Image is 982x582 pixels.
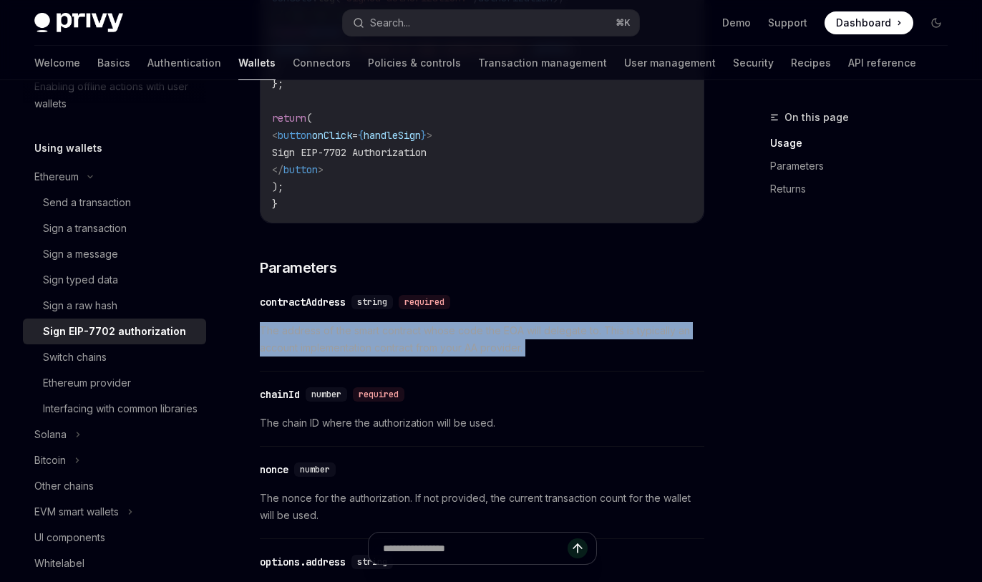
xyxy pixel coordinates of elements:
[34,168,79,185] div: Ethereum
[352,129,358,142] span: =
[34,452,66,469] div: Bitcoin
[848,46,916,80] a: API reference
[272,198,278,210] span: }
[364,129,421,142] span: handleSign
[733,46,774,80] a: Security
[300,464,330,475] span: number
[278,129,312,142] span: button
[283,163,318,176] span: button
[23,215,206,241] a: Sign a transaction
[383,533,568,564] input: Ask a question...
[318,163,324,176] span: >
[353,387,404,402] div: required
[836,16,891,30] span: Dashboard
[784,109,849,126] span: On this page
[311,389,341,400] span: number
[260,490,704,524] span: The nonce for the authorization. If not provided, the current transaction count for the wallet wi...
[43,349,107,366] div: Switch chains
[272,112,306,125] span: return
[306,112,312,125] span: (
[427,129,432,142] span: >
[293,46,351,80] a: Connectors
[272,129,278,142] span: <
[34,46,80,80] a: Welcome
[34,555,84,572] div: Whitelabel
[34,529,105,546] div: UI components
[770,178,959,200] a: Returns
[368,46,461,80] a: Policies & controls
[23,473,206,499] a: Other chains
[343,10,640,36] button: Search...⌘K
[399,295,450,309] div: required
[370,14,410,31] div: Search...
[770,132,959,155] a: Usage
[23,190,206,215] a: Send a transaction
[23,293,206,319] a: Sign a raw hash
[791,46,831,80] a: Recipes
[43,194,131,211] div: Send a transaction
[238,46,276,80] a: Wallets
[421,129,427,142] span: }
[43,271,118,288] div: Sign typed data
[358,129,364,142] span: {
[23,241,206,267] a: Sign a message
[616,17,631,29] span: ⌘ K
[260,258,336,278] span: Parameters
[260,295,346,309] div: contractAddress
[568,538,588,558] button: Send message
[770,155,959,178] a: Parameters
[272,146,427,159] span: Sign EIP-7702 Authorization
[925,11,948,34] button: Toggle dark mode
[272,180,283,193] span: );
[43,374,131,392] div: Ethereum provider
[43,220,127,237] div: Sign a transaction
[23,164,206,190] button: Ethereum
[272,77,283,90] span: };
[23,267,206,293] a: Sign typed data
[23,370,206,396] a: Ethereum provider
[43,246,118,263] div: Sign a message
[34,13,123,33] img: dark logo
[722,16,751,30] a: Demo
[43,297,117,314] div: Sign a raw hash
[23,447,206,473] button: Bitcoin
[312,129,352,142] span: onClick
[260,322,704,357] span: The address of the smart contract whose code the EOA will delegate to. This is typically an accou...
[357,296,387,308] span: string
[624,46,716,80] a: User management
[23,551,206,576] a: Whitelabel
[23,525,206,551] a: UI components
[43,323,186,340] div: Sign EIP-7702 authorization
[478,46,607,80] a: Transaction management
[23,499,206,525] button: EVM smart wallets
[43,400,198,417] div: Interfacing with common libraries
[97,46,130,80] a: Basics
[260,387,300,402] div: chainId
[23,344,206,370] a: Switch chains
[768,16,807,30] a: Support
[272,163,283,176] span: </
[34,477,94,495] div: Other chains
[260,414,704,432] span: The chain ID where the authorization will be used.
[34,426,67,443] div: Solana
[34,140,102,157] h5: Using wallets
[23,319,206,344] a: Sign EIP-7702 authorization
[23,396,206,422] a: Interfacing with common libraries
[147,46,221,80] a: Authentication
[23,422,206,447] button: Solana
[825,11,913,34] a: Dashboard
[260,462,288,477] div: nonce
[34,503,119,520] div: EVM smart wallets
